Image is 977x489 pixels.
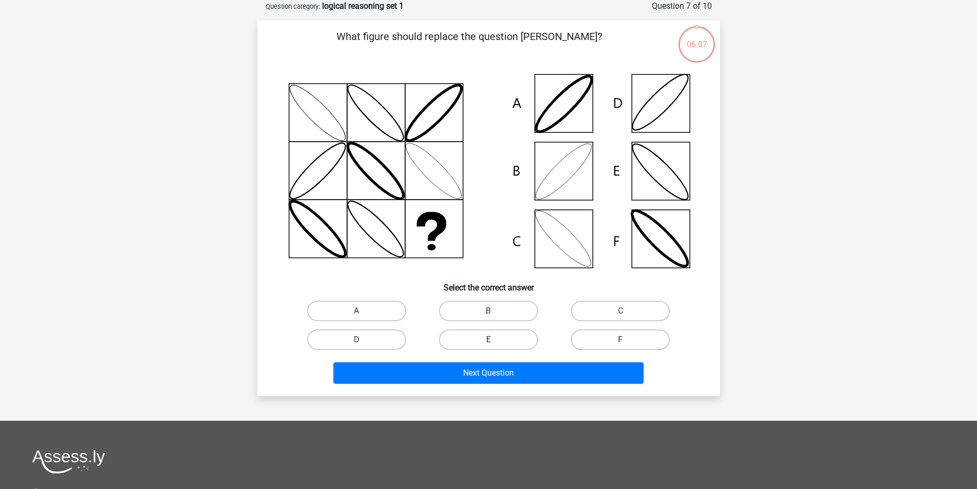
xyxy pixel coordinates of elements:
label: A [307,301,406,321]
p: What figure should replace the question [PERSON_NAME]? [274,29,665,60]
label: E [439,329,538,350]
label: C [571,301,670,321]
small: Question category: [266,3,320,10]
label: F [571,329,670,350]
label: D [307,329,406,350]
button: Next Question [333,362,644,384]
img: Assessly logo [32,449,105,474]
div: 06:07 [677,25,716,51]
label: B [439,301,538,321]
strong: logical reasoning set 1 [322,1,404,11]
h6: Select the correct answer [274,275,704,292]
